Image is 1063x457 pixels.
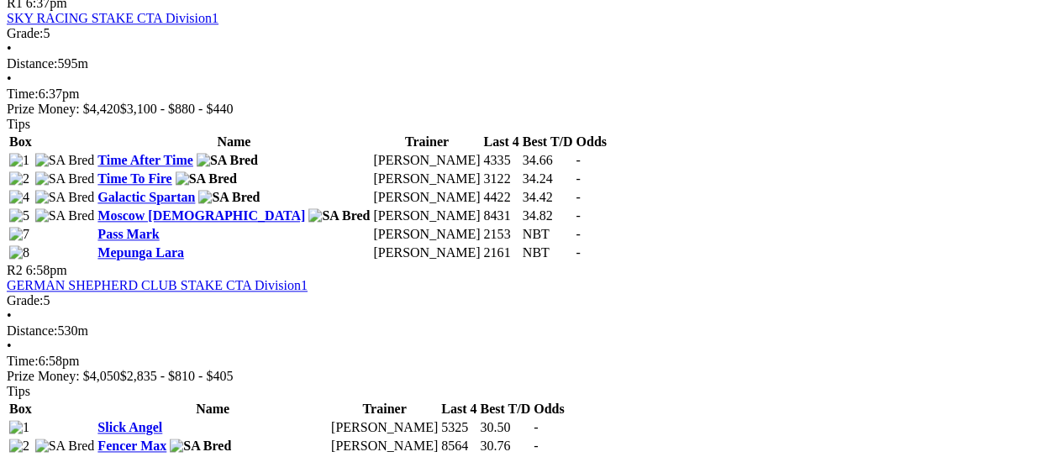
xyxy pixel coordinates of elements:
[7,87,1056,102] div: 6:37pm
[372,152,481,169] td: [PERSON_NAME]
[522,189,574,206] td: 34.42
[440,419,477,436] td: 5325
[176,171,237,186] img: SA Bred
[26,263,67,277] span: 6:58pm
[9,190,29,205] img: 4
[97,401,329,418] th: Name
[522,226,574,243] td: NBT
[534,439,538,453] span: -
[330,419,439,436] td: [PERSON_NAME]
[7,384,30,398] span: Tips
[9,171,29,186] img: 2
[576,171,580,186] span: -
[7,56,1056,71] div: 595m
[7,323,1056,339] div: 530m
[120,102,234,116] span: $3,100 - $880 - $440
[9,439,29,454] img: 2
[9,153,29,168] img: 1
[9,208,29,223] img: 5
[7,369,1056,384] div: Prize Money: $4,050
[97,245,184,260] a: Mepunga Lara
[372,189,481,206] td: [PERSON_NAME]
[533,401,565,418] th: Odds
[7,339,12,353] span: •
[7,26,44,40] span: Grade:
[7,323,57,338] span: Distance:
[35,439,95,454] img: SA Bred
[97,190,195,204] a: Galactic Spartan
[35,153,95,168] img: SA Bred
[479,438,531,454] td: 30.76
[440,438,477,454] td: 8564
[9,245,29,260] img: 8
[576,245,580,260] span: -
[7,102,1056,117] div: Prize Money: $4,420
[482,134,519,150] th: Last 4
[308,208,370,223] img: SA Bred
[7,26,1056,41] div: 5
[576,227,580,241] span: -
[522,171,574,187] td: 34.24
[9,420,29,435] img: 1
[522,244,574,261] td: NBT
[372,244,481,261] td: [PERSON_NAME]
[97,208,305,223] a: Moscow [DEMOGRAPHIC_DATA]
[7,263,23,277] span: R2
[482,189,519,206] td: 4422
[35,171,95,186] img: SA Bred
[482,207,519,224] td: 8431
[97,227,159,241] a: Pass Mark
[372,226,481,243] td: [PERSON_NAME]
[97,171,171,186] a: Time To Fire
[479,401,531,418] th: Best T/D
[7,11,218,25] a: SKY RACING STAKE CTA Division1
[522,207,574,224] td: 34.82
[7,354,39,368] span: Time:
[7,71,12,86] span: •
[482,244,519,261] td: 2161
[482,152,519,169] td: 4335
[482,226,519,243] td: 2153
[35,190,95,205] img: SA Bred
[97,439,166,453] a: Fencer Max
[534,420,538,434] span: -
[576,208,580,223] span: -
[9,134,32,149] span: Box
[97,153,192,167] a: Time After Time
[330,401,439,418] th: Trainer
[372,134,481,150] th: Trainer
[576,190,580,204] span: -
[440,401,477,418] th: Last 4
[7,293,1056,308] div: 5
[7,41,12,55] span: •
[7,278,308,292] a: GERMAN SHEPHERD CLUB STAKE CTA Division1
[330,438,439,454] td: [PERSON_NAME]
[575,134,607,150] th: Odds
[522,152,574,169] td: 34.66
[170,439,231,454] img: SA Bred
[576,153,580,167] span: -
[97,134,371,150] th: Name
[35,208,95,223] img: SA Bred
[482,171,519,187] td: 3122
[7,117,30,131] span: Tips
[7,293,44,307] span: Grade:
[7,87,39,101] span: Time:
[372,207,481,224] td: [PERSON_NAME]
[9,227,29,242] img: 7
[7,56,57,71] span: Distance:
[9,402,32,416] span: Box
[479,419,531,436] td: 30.50
[198,190,260,205] img: SA Bred
[197,153,258,168] img: SA Bred
[522,134,574,150] th: Best T/D
[372,171,481,187] td: [PERSON_NAME]
[7,354,1056,369] div: 6:58pm
[120,369,234,383] span: $2,835 - $810 - $405
[97,420,162,434] a: Slick Angel
[7,308,12,323] span: •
